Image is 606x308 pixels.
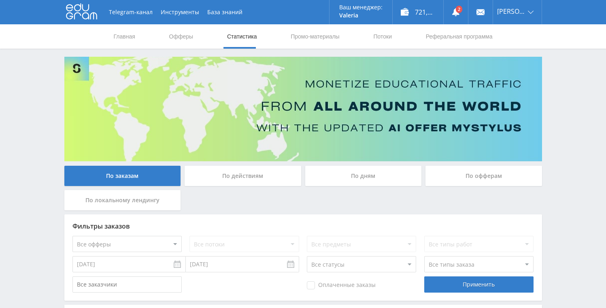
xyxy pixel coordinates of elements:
[339,12,383,19] p: Valeria
[113,24,136,49] a: Главная
[290,24,340,49] a: Промо-материалы
[72,222,534,230] div: Фильтры заказов
[185,166,301,186] div: По действиям
[425,24,493,49] a: Реферальная программа
[64,57,542,161] img: Banner
[307,281,376,289] span: Оплаченные заказы
[424,276,534,293] div: Применить
[168,24,194,49] a: Офферы
[497,8,525,15] span: [PERSON_NAME]
[64,190,181,210] div: По локальному лендингу
[64,166,181,186] div: По заказам
[72,276,182,293] input: Все заказчики
[339,4,383,11] p: Ваш менеджер:
[226,24,258,49] a: Статистика
[425,166,542,186] div: По офферам
[372,24,393,49] a: Потоки
[305,166,422,186] div: По дням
